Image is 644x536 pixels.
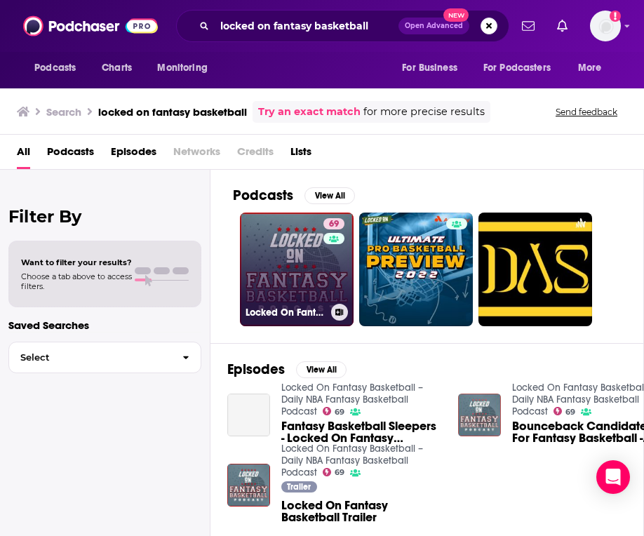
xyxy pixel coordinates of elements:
[474,55,571,81] button: open menu
[8,206,201,227] h2: Filter By
[610,11,621,22] svg: Add a profile image
[405,22,463,29] span: Open Advanced
[296,361,347,378] button: View All
[323,468,345,476] a: 69
[9,353,171,362] span: Select
[157,58,207,78] span: Monitoring
[93,55,140,81] a: Charts
[363,104,485,120] span: for more precise results
[290,140,311,169] a: Lists
[329,217,339,232] span: 69
[21,257,132,267] span: Want to filter your results?
[281,443,423,478] a: Locked On Fantasy Basketball – Daily NBA Fantasy Basketball Podcast
[402,58,457,78] span: For Business
[551,106,622,118] button: Send feedback
[227,464,270,507] img: Locked On Fantasy Basketball Trailer
[240,213,354,326] a: 69Locked On Fantasy Basketball – Daily NBA Fantasy Basketball Podcast
[227,394,270,436] a: Fantasy Basketball Sleepers - Locked On Fantasy Basketball - 10/15/19
[102,58,132,78] span: Charts
[227,361,285,378] h2: Episodes
[23,13,158,39] img: Podchaser - Follow, Share and Rate Podcasts
[568,55,619,81] button: open menu
[398,18,469,34] button: Open AdvancedNew
[173,140,220,169] span: Networks
[34,58,76,78] span: Podcasts
[458,394,501,436] img: Bounceback Candidates For Fantasy Basketball - Locked On Fantasy Basketball - 10/14/19
[551,14,573,38] a: Show notifications dropdown
[516,14,540,38] a: Show notifications dropdown
[46,105,81,119] h3: Search
[443,8,469,22] span: New
[8,319,201,332] p: Saved Searches
[565,409,575,415] span: 69
[590,11,621,41] img: User Profile
[8,342,201,373] button: Select
[323,407,345,415] a: 69
[25,55,94,81] button: open menu
[176,10,509,42] div: Search podcasts, credits, & more...
[17,140,30,169] a: All
[554,407,576,415] a: 69
[287,483,311,491] span: Trailer
[578,58,602,78] span: More
[237,140,274,169] span: Credits
[281,382,423,417] a: Locked On Fantasy Basketball – Daily NBA Fantasy Basketball Podcast
[233,187,355,204] a: PodcastsView All
[98,105,247,119] h3: locked on fantasy basketball
[590,11,621,41] button: Show profile menu
[335,469,344,476] span: 69
[215,15,398,37] input: Search podcasts, credits, & more...
[258,104,361,120] a: Try an exact match
[281,500,441,523] a: Locked On Fantasy Basketball Trailer
[21,272,132,291] span: Choose a tab above to access filters.
[147,55,225,81] button: open menu
[304,187,355,204] button: View All
[233,187,293,204] h2: Podcasts
[335,409,344,415] span: 69
[227,361,347,378] a: EpisodesView All
[392,55,475,81] button: open menu
[281,420,441,444] a: Fantasy Basketball Sleepers - Locked On Fantasy Basketball - 10/15/19
[596,460,630,494] div: Open Intercom Messenger
[323,218,344,229] a: 69
[246,307,326,319] h3: Locked On Fantasy Basketball – Daily NBA Fantasy Basketball Podcast
[590,11,621,41] span: Logged in as dkcsports
[111,140,156,169] a: Episodes
[281,420,441,444] span: Fantasy Basketball Sleepers - Locked On Fantasy Basketball - [DATE]
[483,58,551,78] span: For Podcasters
[47,140,94,169] a: Podcasts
